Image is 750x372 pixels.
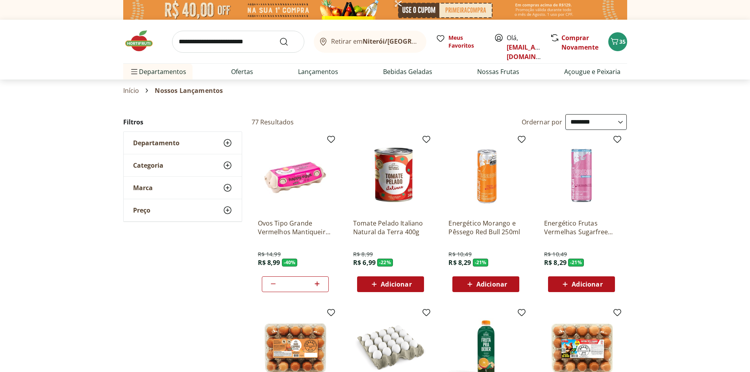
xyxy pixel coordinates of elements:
span: R$ 8,99 [258,258,280,267]
a: Nossas Frutas [477,67,519,76]
b: Niterói/[GEOGRAPHIC_DATA] [363,37,452,46]
span: Marca [133,184,153,192]
span: Departamentos [130,62,186,81]
span: Preço [133,206,150,214]
button: Menu [130,62,139,81]
span: R$ 8,99 [353,250,373,258]
button: Adicionar [357,276,424,292]
button: Marca [124,177,242,199]
span: R$ 14,99 [258,250,281,258]
span: Nossos Lançamentos [155,87,223,94]
button: Preço [124,199,242,221]
a: Ovos Tipo Grande Vermelhos Mantiqueira Happy Eggs 10 Unidades [258,219,333,236]
span: Meus Favoritos [448,34,485,50]
span: Categoria [133,161,163,169]
a: Lançamentos [298,67,338,76]
a: [EMAIL_ADDRESS][DOMAIN_NAME] [507,43,561,61]
span: - 21 % [473,259,489,267]
span: Retirar em [331,38,418,45]
img: Energético Frutas Vermelhas Sugarfree Red Bull 250ml [544,138,619,213]
span: - 40 % [282,259,298,267]
span: R$ 6,99 [353,258,376,267]
h2: 77 Resultados [252,118,294,126]
span: Adicionar [572,281,602,287]
img: Tomate Pelado Italiano Natural da Terra 400g [353,138,428,213]
a: Açougue e Peixaria [564,67,620,76]
h2: Filtros [123,114,242,130]
span: - 21 % [568,259,584,267]
span: R$ 8,29 [544,258,567,267]
span: Adicionar [381,281,411,287]
a: Bebidas Geladas [383,67,432,76]
a: Início [123,87,139,94]
span: R$ 8,29 [448,258,471,267]
span: R$ 10,49 [448,250,471,258]
span: Adicionar [476,281,507,287]
button: Submit Search [279,37,298,46]
span: Olá, [507,33,542,61]
button: Departamento [124,132,242,154]
a: Ofertas [231,67,253,76]
img: Hortifruti [123,29,163,53]
img: Ovos Tipo Grande Vermelhos Mantiqueira Happy Eggs 10 Unidades [258,138,333,213]
input: search [172,31,304,53]
a: Tomate Pelado Italiano Natural da Terra 400g [353,219,428,236]
label: Ordernar por [522,118,563,126]
span: 35 [619,38,626,45]
button: Adicionar [452,276,519,292]
button: Carrinho [608,32,627,51]
button: Categoria [124,154,242,176]
button: Retirar emNiterói/[GEOGRAPHIC_DATA] [314,31,426,53]
img: Energético Morango e Pêssego Red Bull 250ml [448,138,523,213]
a: Comprar Novamente [561,33,598,52]
a: Energético Frutas Vermelhas Sugarfree Red Bull 250ml [544,219,619,236]
a: Meus Favoritos [436,34,485,50]
span: R$ 10,49 [544,250,567,258]
a: Energético Morango e Pêssego Red Bull 250ml [448,219,523,236]
span: Departamento [133,139,180,147]
span: - 22 % [377,259,393,267]
button: Adicionar [548,276,615,292]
